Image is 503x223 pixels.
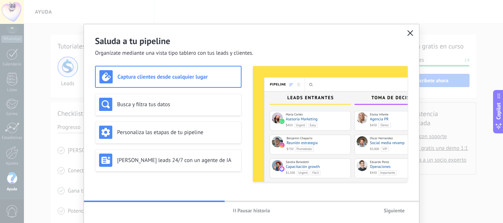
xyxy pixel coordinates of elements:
span: Siguiente [384,208,405,213]
button: Pausar historia [230,205,274,216]
h3: Busca y filtra tus datos [117,101,238,108]
h3: Personaliza las etapas de tu pipeline [117,129,238,136]
h2: Saluda a tu pipeline [95,35,408,47]
span: Pausar historia [238,208,270,213]
button: Siguiente [380,205,408,216]
span: Organízate mediante una vista tipo tablero con tus leads y clientes. [95,50,253,57]
h3: [PERSON_NAME] leads 24/7 con un agente de IA [117,157,238,164]
h3: Captura clientes desde cualquier lugar [117,73,237,80]
span: Copilot [495,102,502,119]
